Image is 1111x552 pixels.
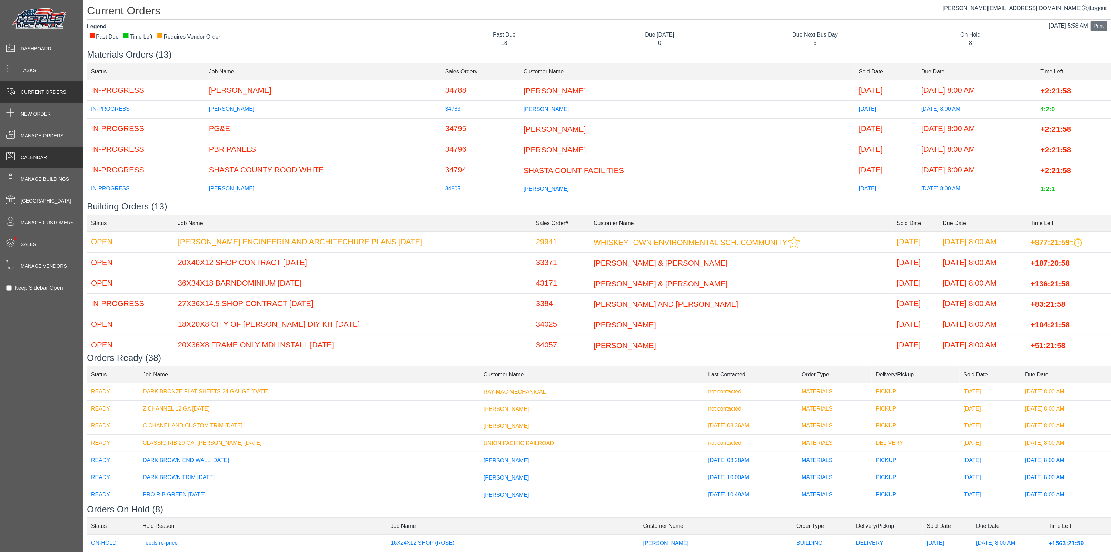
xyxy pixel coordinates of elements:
[1021,452,1111,469] td: [DATE] 8:00 AM
[960,486,1021,503] td: [DATE]
[1036,63,1111,80] td: Time Left
[123,33,129,38] div: ■
[87,400,139,417] td: READY
[1041,106,1055,113] span: 4:2:0
[441,80,519,101] td: 34788
[87,383,139,400] td: READY
[524,125,586,134] span: [PERSON_NAME]
[532,231,589,252] td: 29941
[205,198,441,216] td: [PERSON_NAME]
[917,180,1036,198] td: [DATE] 8:00 AM
[139,486,479,503] td: PRO RIB GREEN [DATE]
[87,435,139,452] td: READY
[704,486,797,503] td: [DATE] 10:49AM
[797,417,872,435] td: MATERIALS
[87,80,205,101] td: IN-PROGRESS
[1031,341,1065,349] span: +51:21:58
[893,335,939,355] td: [DATE]
[855,63,917,80] td: Sold Date
[1031,279,1070,288] span: +136:21:58
[1021,366,1111,383] td: Due Date
[484,457,529,463] span: [PERSON_NAME]
[524,166,624,175] span: SHASTA COUNT FACILITIES
[1031,238,1070,246] span: +877:21:59
[797,366,872,383] td: Order Type
[898,31,1043,39] div: On Hold
[797,486,872,503] td: MATERIALS
[1091,21,1107,31] button: Print
[89,33,95,38] div: ■
[524,86,586,95] span: [PERSON_NAME]
[432,31,577,39] div: Past Due
[87,417,139,435] td: READY
[532,252,589,273] td: 33371
[87,503,139,521] td: READY
[205,180,441,198] td: [PERSON_NAME]
[21,89,66,96] span: Current Orders
[87,486,139,503] td: READY
[87,452,139,469] td: READY
[1031,300,1065,308] span: +83:21:58
[1049,540,1084,547] span: +1563:21:59
[855,119,917,139] td: [DATE]
[639,518,792,535] td: Customer Name
[960,452,1021,469] td: [DATE]
[1041,166,1071,175] span: +2:21:58
[1090,5,1107,11] span: Logout
[855,139,917,160] td: [DATE]
[87,215,174,231] td: Status
[1031,321,1070,329] span: +104:21:58
[960,400,1021,417] td: [DATE]
[939,294,1027,314] td: [DATE] 8:00 AM
[87,469,139,486] td: READY
[524,146,586,154] span: [PERSON_NAME]
[174,215,532,231] td: Job Name
[852,518,923,535] td: Delivery/Pickup
[960,383,1021,400] td: [DATE]
[532,294,589,314] td: 3384
[587,39,732,47] div: 0
[1049,23,1088,29] span: [DATE] 5:58 AM
[917,80,1036,101] td: [DATE] 8:00 AM
[960,417,1021,435] td: [DATE]
[704,417,797,435] td: [DATE] 08:36AM
[123,33,152,41] div: Time Left
[87,139,205,160] td: IN-PROGRESS
[1070,238,1082,247] img: This order should be prioritized
[10,6,69,32] img: Metals Direct Inc Logo
[205,80,441,101] td: [PERSON_NAME]
[1031,259,1070,267] span: +187:20:58
[960,503,1021,521] td: [DATE]
[432,39,577,47] div: 18
[1041,146,1071,154] span: +2:21:58
[872,503,959,521] td: PICKUP
[87,294,174,314] td: IN-PROGRESS
[441,63,519,80] td: Sales Order#
[21,132,63,139] span: Manage Orders
[917,198,1036,216] td: [DATE] 8:00 AM
[87,63,205,80] td: Status
[139,469,479,486] td: DARK BROWN TRIM [DATE]
[797,469,872,486] td: MATERIALS
[797,383,872,400] td: MATERIALS
[387,518,639,535] td: Job Name
[855,160,917,180] td: [DATE]
[139,366,479,383] td: Job Name
[139,435,479,452] td: CLASSIC RIB 29 GA. [PERSON_NAME] [DATE]
[939,273,1027,294] td: [DATE] 8:00 AM
[872,366,959,383] td: Delivery/Pickup
[21,176,69,183] span: Manage Buildings
[1021,503,1111,521] td: [DATE] 8:00 AM
[855,198,917,216] td: [DATE]
[872,435,959,452] td: DELIVERY
[743,39,888,47] div: 5
[939,335,1027,355] td: [DATE] 8:00 AM
[1021,435,1111,452] td: [DATE] 8:00 AM
[1041,86,1071,95] span: +2:21:58
[855,80,917,101] td: [DATE]
[943,5,1089,11] span: [PERSON_NAME][EMAIL_ADDRESS][DOMAIN_NAME]
[743,31,888,39] div: Due Next Bus Day
[205,101,441,119] td: [PERSON_NAME]
[1041,186,1055,193] span: 1:2:1
[872,400,959,417] td: PICKUP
